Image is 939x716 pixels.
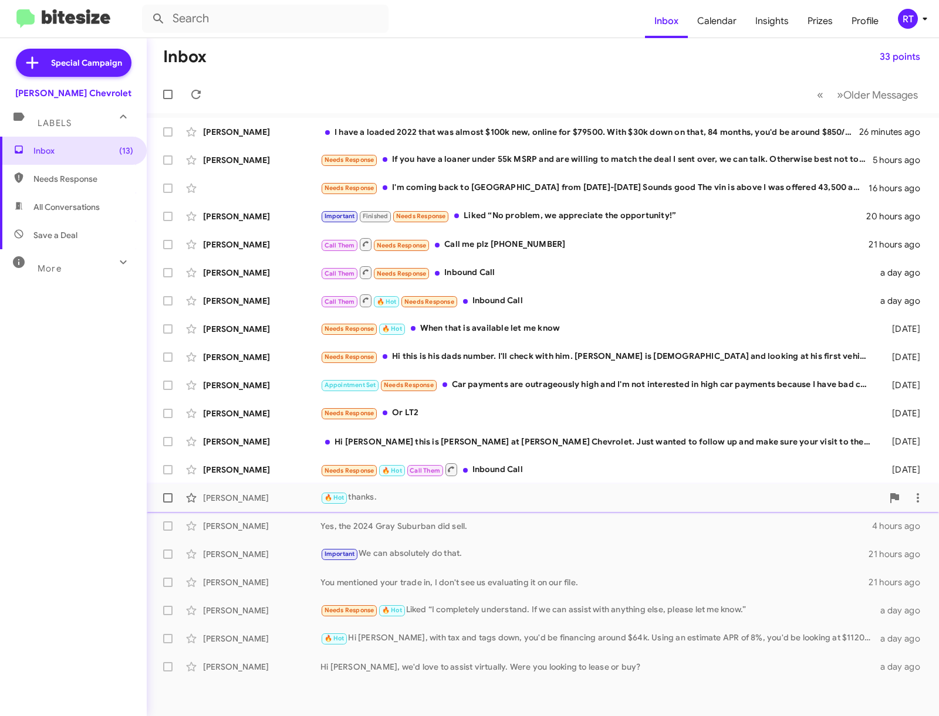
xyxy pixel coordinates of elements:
[325,467,374,474] span: Needs Response
[880,46,920,67] span: 33 points
[859,126,930,138] div: 26 minutes ago
[142,5,389,33] input: Search
[203,520,320,532] div: [PERSON_NAME]
[203,633,320,644] div: [PERSON_NAME]
[377,242,427,249] span: Needs Response
[203,408,320,419] div: [PERSON_NAME]
[16,49,131,77] a: Special Campaign
[320,322,876,335] div: When that is available let me know
[320,209,866,223] div: Liked “No problem, we appreciate the opportunity!”
[320,632,876,645] div: Hi [PERSON_NAME], with tax and tags down, you'd be financing around $64k. Using an estimate APR o...
[38,263,62,274] span: More
[38,118,72,128] span: Labels
[320,520,872,532] div: Yes, the 2024 Gray Suburban did sell.
[876,351,930,363] div: [DATE]
[203,351,320,363] div: [PERSON_NAME]
[817,87,823,102] span: «
[33,229,77,241] span: Save a Deal
[325,325,374,332] span: Needs Response
[382,606,402,614] span: 🔥 Hot
[320,265,876,280] div: Inbound Call
[869,239,930,250] div: 21 hours ago
[869,576,930,588] div: 21 hours ago
[404,298,454,306] span: Needs Response
[33,145,133,157] span: Inbox
[320,436,876,447] div: Hi [PERSON_NAME] this is [PERSON_NAME] at [PERSON_NAME] Chevrolet. Just wanted to follow up and m...
[377,270,427,277] span: Needs Response
[325,634,344,642] span: 🔥 Hot
[876,633,930,644] div: a day ago
[33,173,133,185] span: Needs Response
[203,267,320,279] div: [PERSON_NAME]
[325,156,374,164] span: Needs Response
[203,211,320,222] div: [PERSON_NAME]
[810,83,925,107] nav: Page navigation example
[203,661,320,673] div: [PERSON_NAME]
[876,295,930,307] div: a day ago
[203,126,320,138] div: [PERSON_NAME]
[325,270,355,277] span: Call Them
[119,145,133,157] span: (13)
[876,379,930,391] div: [DATE]
[320,603,876,617] div: Liked “I completely understand. If we can assist with anything else, please let me know.”
[382,325,402,332] span: 🔥 Hot
[163,47,207,66] h1: Inbox
[382,467,402,474] span: 🔥 Hot
[410,467,440,474] span: Call Them
[837,87,843,102] span: »
[798,4,842,38] span: Prizes
[325,409,374,417] span: Needs Response
[898,9,918,29] div: RT
[320,378,876,392] div: Car payments are outrageously high and I'm not interested in high car payments because I have bad...
[320,406,876,420] div: Or LT2
[15,87,131,99] div: [PERSON_NAME] Chevrolet
[325,381,376,389] span: Appointment Set
[876,464,930,476] div: [DATE]
[203,295,320,307] div: [PERSON_NAME]
[203,379,320,391] div: [PERSON_NAME]
[203,492,320,504] div: [PERSON_NAME]
[203,323,320,335] div: [PERSON_NAME]
[320,237,869,252] div: Call me plz [PHONE_NUMBER]
[888,9,926,29] button: RT
[843,89,918,101] span: Older Messages
[746,4,798,38] a: Insights
[645,4,688,38] a: Inbox
[320,350,876,364] div: Hi this is his dads number. I'll check with him. [PERSON_NAME] is [DEMOGRAPHIC_DATA] and looking ...
[810,83,830,107] button: Previous
[876,408,930,419] div: [DATE]
[203,576,320,588] div: [PERSON_NAME]
[320,661,876,673] div: Hi [PERSON_NAME], we'd love to assist virtually. Were you looking to lease or buy?
[830,83,925,107] button: Next
[688,4,746,38] a: Calendar
[33,201,100,213] span: All Conversations
[396,212,446,220] span: Needs Response
[876,605,930,616] div: a day ago
[325,212,355,220] span: Important
[203,239,320,250] div: [PERSON_NAME]
[866,211,930,222] div: 20 hours ago
[320,153,873,167] div: If you have a loaner under 55k MSRP and are willing to match the deal I sent over, we can talk. O...
[320,181,869,195] div: I'm coming back to [GEOGRAPHIC_DATA] from [DATE]-[DATE] Sounds good The vin is above I was offere...
[320,126,859,138] div: I have a loaded 2022 that was almost $100k new, online for $79500. With $30k down on that, 84 mon...
[873,154,930,166] div: 5 hours ago
[325,606,374,614] span: Needs Response
[51,57,122,69] span: Special Campaign
[870,46,930,67] button: 33 points
[377,298,397,306] span: 🔥 Hot
[363,212,389,220] span: Finished
[876,267,930,279] div: a day ago
[869,548,930,560] div: 21 hours ago
[842,4,888,38] a: Profile
[876,323,930,335] div: [DATE]
[320,293,876,308] div: Inbound Call
[203,548,320,560] div: [PERSON_NAME]
[325,298,355,306] span: Call Them
[325,242,355,249] span: Call Them
[320,462,876,477] div: Inbound Call
[320,576,869,588] div: You mentioned your trade in, I don't see us evaluating it on our file.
